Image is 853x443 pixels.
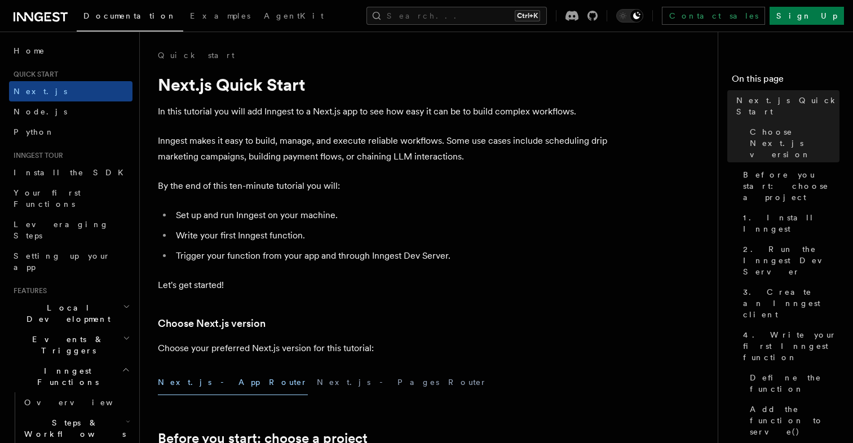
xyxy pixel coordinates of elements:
a: Contact sales [662,7,765,25]
a: Your first Functions [9,183,132,214]
h4: On this page [732,72,839,90]
span: Python [14,127,55,136]
span: Overview [24,398,140,407]
a: Home [9,41,132,61]
span: Install the SDK [14,168,130,177]
a: Before you start: choose a project [739,165,839,207]
a: Overview [20,392,132,413]
a: Documentation [77,3,183,32]
a: 4. Write your first Inngest function [739,325,839,367]
span: AgentKit [264,11,324,20]
button: Toggle dark mode [616,9,643,23]
span: Node.js [14,107,67,116]
span: Local Development [9,302,123,325]
a: Examples [183,3,257,30]
a: 3. Create an Inngest client [739,282,839,325]
a: Leveraging Steps [9,214,132,246]
span: 1. Install Inngest [743,212,839,234]
a: Choose Next.js version [158,316,266,331]
span: Your first Functions [14,188,81,209]
a: Python [9,122,132,142]
span: 2. Run the Inngest Dev Server [743,243,839,277]
p: Let's get started! [158,277,609,293]
li: Write your first Inngest function. [173,228,609,243]
button: Events & Triggers [9,329,132,361]
a: Quick start [158,50,235,61]
a: Node.js [9,101,132,122]
p: Inngest makes it easy to build, manage, and execute reliable workflows. Some use cases include sc... [158,133,609,165]
span: Inngest tour [9,151,63,160]
span: Next.js Quick Start [736,95,839,117]
a: 2. Run the Inngest Dev Server [739,239,839,282]
span: Inngest Functions [9,365,122,388]
button: Inngest Functions [9,361,132,392]
a: Sign Up [770,7,844,25]
a: Define the function [745,367,839,399]
a: Next.js Quick Start [732,90,839,122]
span: Choose Next.js version [750,126,839,160]
span: 3. Create an Inngest client [743,286,839,320]
span: Quick start [9,70,58,79]
p: Choose your preferred Next.js version for this tutorial: [158,340,609,356]
span: 4. Write your first Inngest function [743,329,839,363]
span: Features [9,286,47,295]
li: Set up and run Inngest on your machine. [173,207,609,223]
a: Install the SDK [9,162,132,183]
span: Events & Triggers [9,334,123,356]
button: Search...Ctrl+K [366,7,547,25]
span: Next.js [14,87,67,96]
a: Choose Next.js version [745,122,839,165]
a: AgentKit [257,3,330,30]
span: Leveraging Steps [14,220,109,240]
a: Add the function to serve() [745,399,839,442]
button: Next.js - App Router [158,370,308,395]
span: Home [14,45,45,56]
span: Setting up your app [14,251,111,272]
li: Trigger your function from your app and through Inngest Dev Server. [173,248,609,264]
p: By the end of this ten-minute tutorial you will: [158,178,609,194]
span: Steps & Workflows [20,417,126,440]
a: Setting up your app [9,246,132,277]
p: In this tutorial you will add Inngest to a Next.js app to see how easy it can be to build complex... [158,104,609,119]
a: 1. Install Inngest [739,207,839,239]
span: Before you start: choose a project [743,169,839,203]
span: Add the function to serve() [750,404,839,437]
a: Next.js [9,81,132,101]
span: Examples [190,11,250,20]
button: Local Development [9,298,132,329]
kbd: Ctrl+K [515,10,540,21]
button: Next.js - Pages Router [317,370,487,395]
h1: Next.js Quick Start [158,74,609,95]
span: Define the function [750,372,839,395]
span: Documentation [83,11,176,20]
